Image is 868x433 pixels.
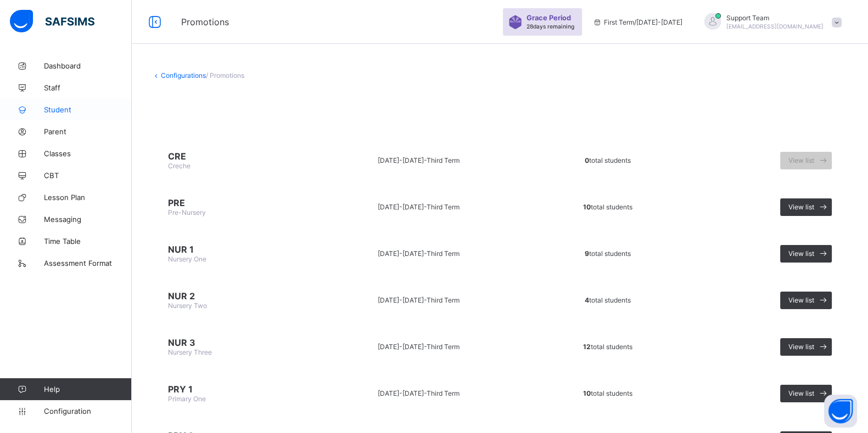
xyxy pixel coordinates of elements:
[168,255,206,263] span: Nursery One
[44,105,132,114] span: Student
[585,249,589,258] b: 9
[378,156,427,164] span: [DATE]-[DATE] -
[168,290,293,301] span: NUR 2
[378,343,427,351] span: [DATE]-[DATE] -
[726,14,824,22] span: Support Team
[585,296,631,304] span: total students
[44,259,132,267] span: Assessment Format
[44,385,131,394] span: Help
[378,203,427,211] span: [DATE]-[DATE] -
[168,162,191,170] span: Creche
[427,249,460,258] span: Third Term
[583,343,591,351] b: 12
[168,337,293,348] span: NUR 3
[161,71,206,79] a: Configurations
[527,14,571,22] span: Grace Period
[788,296,814,304] span: View list
[181,16,492,27] span: Promotions
[788,156,814,164] span: View list
[168,395,206,403] span: Primary One
[44,193,132,202] span: Lesson Plan
[10,10,94,33] img: safsims
[583,389,591,397] b: 10
[585,249,631,258] span: total students
[168,384,293,395] span: PRY 1
[168,151,293,162] span: CRE
[168,197,293,208] span: PRE
[168,208,206,216] span: Pre-Nursery
[168,301,207,310] span: Nursery Two
[427,343,460,351] span: Third Term
[583,389,632,397] span: total students
[824,395,857,428] button: Open asap
[788,249,814,258] span: View list
[427,296,460,304] span: Third Term
[44,407,131,415] span: Configuration
[788,343,814,351] span: View list
[44,237,132,246] span: Time Table
[427,156,460,164] span: Third Term
[44,215,132,224] span: Messaging
[585,296,589,304] b: 4
[44,83,132,92] span: Staff
[206,71,244,79] span: / Promotions
[585,156,631,164] span: total students
[44,149,132,158] span: Classes
[427,389,460,397] span: Third Term
[378,249,427,258] span: [DATE]-[DATE] -
[788,203,814,211] span: View list
[583,203,632,211] span: total students
[378,389,427,397] span: [DATE]-[DATE] -
[593,18,682,26] span: session/term information
[44,61,132,70] span: Dashboard
[693,13,847,31] div: SupportTeam
[44,171,132,180] span: CBT
[44,127,132,136] span: Parent
[508,15,522,29] img: sticker-purple.71386a28dfed39d6af7621340158ba97.svg
[168,244,293,255] span: NUR 1
[583,203,591,211] b: 10
[583,343,632,351] span: total students
[427,203,460,211] span: Third Term
[726,23,824,30] span: [EMAIL_ADDRESS][DOMAIN_NAME]
[378,296,427,304] span: [DATE]-[DATE] -
[168,348,212,356] span: Nursery Three
[585,156,589,164] b: 0
[527,23,574,30] span: 28 days remaining
[788,389,814,397] span: View list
